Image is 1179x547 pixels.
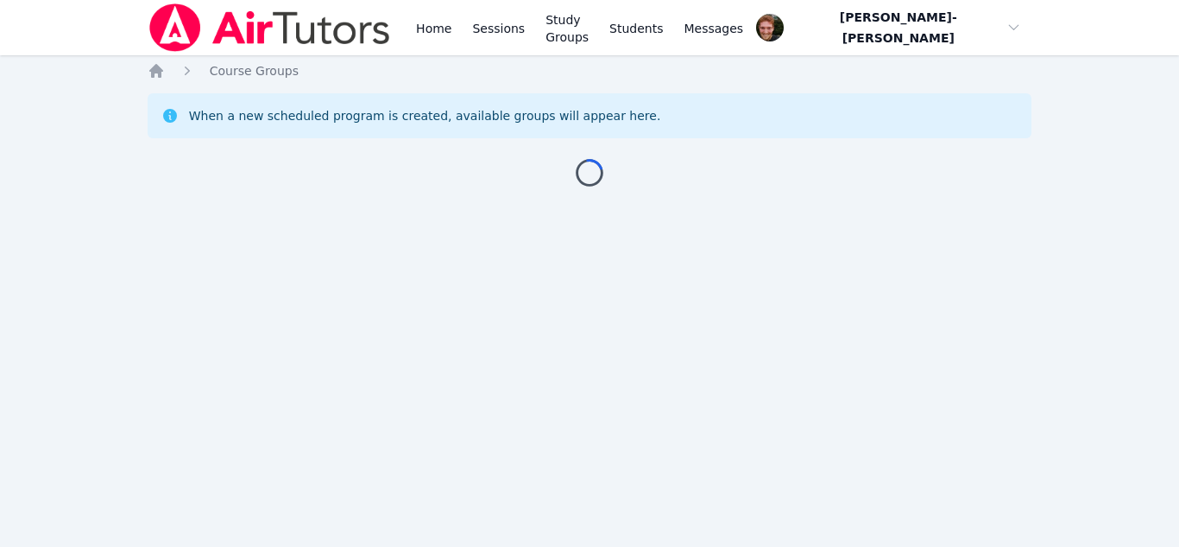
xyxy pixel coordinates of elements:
[210,64,299,78] span: Course Groups
[148,3,392,52] img: Air Tutors
[684,20,744,37] span: Messages
[210,62,299,80] a: Course Groups
[189,107,661,124] div: When a new scheduled program is created, available groups will appear here.
[148,62,1032,80] nav: Breadcrumb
